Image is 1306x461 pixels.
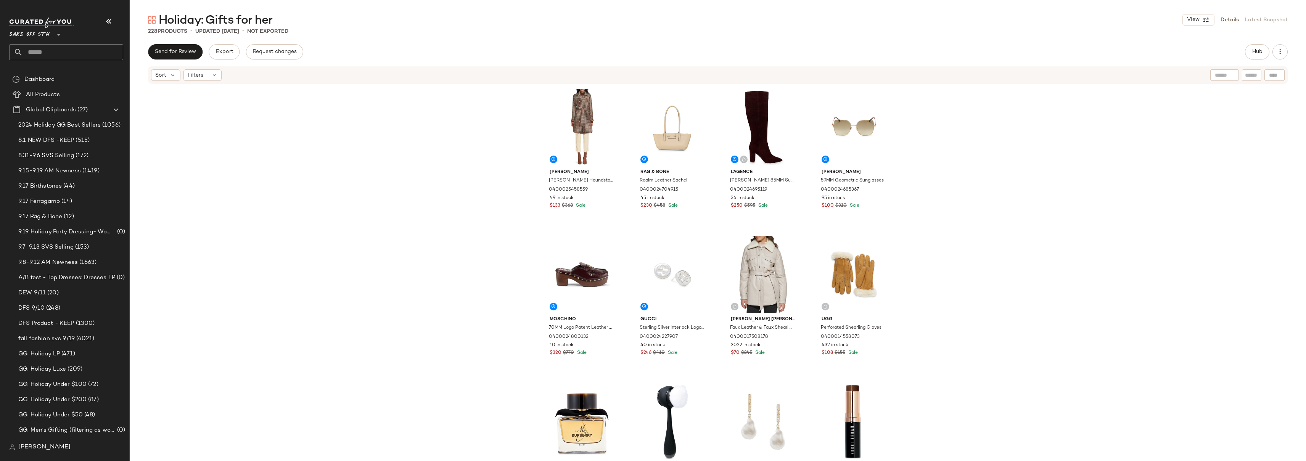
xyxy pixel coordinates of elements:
[18,411,83,419] span: GG: Holiday Under $50
[18,121,101,130] span: 2024 Holiday GG Best Sellers
[74,243,89,252] span: (153)
[847,350,858,355] span: Sale
[815,89,892,166] img: 0400024685367_GOLDCOPPER
[640,342,665,349] span: 40 in stock
[725,383,801,460] img: 0400024679636_GOLDPEARL
[821,186,859,193] span: 0400024685367
[18,395,87,404] span: GG: Holiday Under $200
[725,89,801,166] img: 0400024695119_CHOCOLATESUEDE
[544,236,620,313] img: 0400024800132_BORDEAUX
[45,304,60,313] span: (248)
[18,136,74,145] span: 8.1 NEW DFS -KEEP
[60,197,72,206] span: (14)
[215,49,233,55] span: Export
[731,316,795,323] span: [PERSON_NAME] [PERSON_NAME]
[18,258,78,267] span: 9.8-9.12 AM Newness
[18,273,115,282] span: A/B test - Top Dresses: Dresses LP
[83,411,95,419] span: (48)
[155,71,166,79] span: Sort
[732,304,737,309] img: svg%3e
[62,182,75,191] span: (44)
[148,44,203,59] button: Send for Review
[822,195,845,202] span: 95 in stock
[563,350,574,357] span: $770
[26,90,60,99] span: All Products
[634,89,711,166] img: 0400024704915_GREIGE
[822,169,886,176] span: [PERSON_NAME]
[757,203,768,208] span: Sale
[101,121,121,130] span: (1056)
[18,380,87,389] span: GG: Holiday Under $100
[640,324,704,331] span: Sterling Silver Interlock Logo Stud Earrings
[730,177,795,184] span: [PERSON_NAME] 85MM Suede Boots
[9,444,15,450] img: svg%3e
[741,157,746,162] img: svg%3e
[550,169,614,176] span: [PERSON_NAME]
[18,304,45,313] span: DFS 9/10
[754,350,765,355] span: Sale
[634,236,711,313] img: 0400024227907_SILVER
[188,71,203,79] span: Filters
[18,197,60,206] span: 9.17 Ferragamo
[18,319,74,328] span: DFS Product - KEEP
[640,316,705,323] span: Gucci
[18,350,60,358] span: GG: Holiday LP
[18,167,81,175] span: 9.15-9.19 AM Newness
[725,236,801,313] img: 0400017508178_BONE
[549,334,589,341] span: 0400024800132
[667,203,678,208] span: Sale
[821,177,884,184] span: 59MM Geometric Sunglasses
[9,26,50,40] span: Saks OFF 5TH
[815,383,892,460] img: 0400019642676
[576,350,587,355] span: Sale
[1187,17,1200,23] span: View
[18,243,74,252] span: 9.7-9.13 SVS Selling
[116,228,125,236] span: (0)
[549,177,613,184] span: [PERSON_NAME] Houndstooth Belted Mid-Length Coat
[74,136,90,145] span: (515)
[74,319,95,328] span: (1300)
[562,202,573,209] span: $368
[87,380,98,389] span: (72)
[731,195,754,202] span: 36 in stock
[81,167,100,175] span: (1419)
[550,350,561,357] span: $320
[640,177,687,184] span: Realm Leather Sachel
[550,195,574,202] span: 49 in stock
[1245,44,1269,59] button: Hub
[190,27,192,36] span: •
[18,228,116,236] span: 9.19 Holiday Party Dressing- Women
[731,350,740,357] span: $70
[822,316,886,323] span: Ugg
[75,334,94,343] span: (4021)
[835,202,847,209] span: $310
[822,342,848,349] span: 432 in stock
[1182,14,1214,26] button: View
[18,426,116,435] span: GG: Men's Gifting (filtering as women's)
[78,258,97,267] span: (1663)
[46,289,59,297] span: (20)
[549,324,613,331] span: 70MM Logo Patent Leather Platform Clogs
[731,202,743,209] span: $250
[654,202,665,209] span: $458
[822,202,834,209] span: $100
[544,383,620,460] img: 0400020614287
[815,236,892,313] img: 0400014558073_CHESTNUT
[18,212,62,221] span: 9.17 Rag & Bone
[62,212,74,221] span: (12)
[87,395,99,404] span: (87)
[1252,49,1263,55] span: Hub
[18,365,66,374] span: GG: Holiday Luxe
[159,13,272,28] span: Holiday: Gifts for her
[76,106,88,114] span: (27)
[544,89,620,166] img: 0400025458559_AUTUMNTWEED
[848,203,859,208] span: Sale
[195,27,239,35] p: updated [DATE]
[640,186,678,193] span: 0400024704915
[821,324,881,331] span: Perforated Shearling Gloves
[18,289,46,297] span: DEW 9/11
[66,365,82,374] span: (209)
[731,169,795,176] span: L'agence
[640,350,651,357] span: $246
[74,151,89,160] span: (172)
